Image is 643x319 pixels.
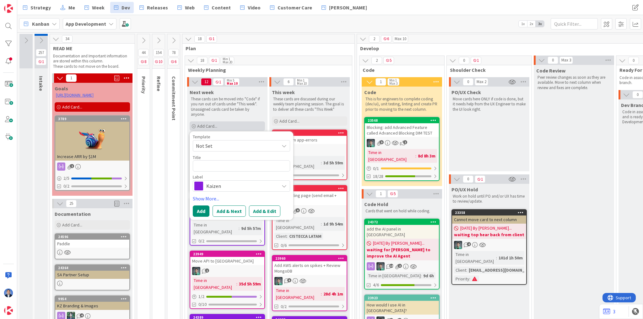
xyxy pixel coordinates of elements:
[36,49,46,56] span: 257
[236,2,264,13] a: Video
[367,139,375,147] img: VP
[273,207,347,215] div: VP
[138,49,149,56] span: 44
[55,116,129,161] div: 3789Increase ARR by $1M
[365,219,439,239] div: 24372add the AI panel in [GEOGRAPHIC_DATA]
[56,93,94,98] a: [URL][DOMAIN_NAME]
[53,45,127,51] span: READ ME
[398,264,402,268] span: 2
[236,280,237,287] span: :
[452,210,526,215] div: 23358
[363,67,436,73] span: Code
[174,2,198,13] a: Web
[122,4,130,11] span: Dev
[451,186,478,193] span: PO/UX Hold
[322,221,345,227] div: 1d 9h 54m
[193,135,210,139] span: Template
[190,89,214,95] span: Next week
[4,4,13,13] img: Visit kanbanzone.com
[367,247,437,259] b: waiting for [PERSON_NAME] to improve the AI Agent
[287,278,291,282] span: 6
[190,251,264,257] div: 23949
[451,89,481,95] span: PO/UX Check
[365,118,439,123] div: 23568
[463,175,473,183] span: 0
[628,57,639,64] span: 0
[536,67,565,74] span: Code Review
[369,35,380,43] span: 2
[55,211,91,217] span: Documentation
[273,256,347,261] div: 23960
[55,296,129,310] div: 9954KZ Branding & Images
[496,254,497,261] span: :
[70,164,74,168] span: 1
[190,198,265,246] a: 24493Improve MakeTime in [GEOGRAPHIC_DATA]:9d 5h 57m0/2
[452,241,526,249] div: VP
[55,271,129,279] div: SA Partner Setup
[380,140,384,144] span: 9
[55,265,129,279] div: 24364SA Partner Setup
[58,235,129,239] div: 24596
[198,301,207,308] span: 0/10
[365,97,438,112] p: This is for engineers to complete coding (dev/ui), unit testing, linting and create PR prior to m...
[58,117,129,121] div: 3789
[55,174,129,182] div: 2/5
[192,277,236,291] div: Time in [GEOGRAPHIC_DATA]
[273,191,347,205] div: Review Billing page (send email + PDFs)
[467,267,539,274] div: [EMAIL_ADDRESS][DOMAIN_NAME]
[365,118,439,137] div: 23568Blocking: add Advanced Feature called Advanced Blocking DIM TEST
[190,293,264,300] div: 1/2
[364,117,440,181] a: 23568Blocking: add Advanced Feature called Advanced Blocking DIM TESTVPTime in [GEOGRAPHIC_DATA]:...
[469,275,470,282] span: :
[455,210,526,215] div: 23358
[55,85,68,92] span: Goals
[459,57,469,64] span: 0
[168,58,179,65] span: 6
[368,118,439,123] div: 23568
[68,4,75,11] span: Me
[136,2,172,13] a: Releases
[281,303,287,310] span: 0/2
[193,175,203,179] span: Label
[365,165,439,173] div: 0/1
[272,255,347,311] a: 23960Add AWS alerts on spikes + Review MongoDBVPTime in [GEOGRAPHIC_DATA]:28d 4h 1m0/2
[80,313,84,317] span: 4
[322,290,345,297] div: 28d 4h 1m
[389,82,397,85] div: Max 3
[460,225,512,231] span: [DATE] By [PERSON_NAME]...
[415,152,416,159] span: :
[278,4,312,11] span: Customer Care
[190,257,264,265] div: Move API to [GEOGRAPHIC_DATA]
[365,262,439,270] div: VP
[168,49,179,56] span: 78
[368,220,439,224] div: 24372
[63,183,69,189] span: 0/2
[186,45,347,51] span: Plan
[536,21,544,27] span: 3x
[62,35,73,43] span: 34
[30,4,51,11] span: Strategy
[368,296,439,300] div: 23923
[66,21,106,27] b: App Development
[297,79,305,82] div: Min 1
[273,261,347,275] div: Add AWS alerts on spikes + Review MongoDB
[274,156,321,170] div: Time in [GEOGRAPHIC_DATA]
[63,175,69,182] span: 2 / 5
[62,222,82,228] span: Add Card...
[450,67,524,73] span: Shoulder Check
[273,130,347,136] div: 24460
[19,2,55,13] a: Strategy
[55,152,129,161] div: Increase ARR by $1M
[273,97,346,112] p: These cards are discussed during our weekly team planning session. The goal is to deliver all the...
[227,82,238,85] div: Max 10
[475,175,485,183] span: 1
[373,165,379,172] span: 0 / 1
[365,225,439,239] div: add the AI panel in [GEOGRAPHIC_DATA]
[376,190,386,198] span: 1
[36,58,46,65] span: 1
[55,296,129,302] div: 9954
[519,21,527,27] span: 1x
[322,159,345,166] div: 3d 5h 59m
[497,254,524,261] div: 101d 1h 50m
[389,79,397,82] div: Min 1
